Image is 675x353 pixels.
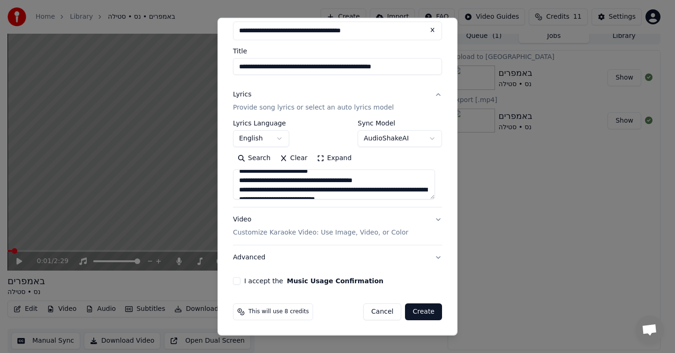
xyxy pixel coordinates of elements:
[275,151,312,166] button: Clear
[233,207,442,245] button: VideoCustomize Karaoke Video: Use Image, Video, or Color
[233,120,442,207] div: LyricsProvide song lyrics or select an auto lyrics model
[358,120,442,126] label: Sync Model
[312,151,356,166] button: Expand
[233,82,442,120] button: LyricsProvide song lyrics or select an auto lyrics model
[233,151,275,166] button: Search
[233,215,408,237] div: Video
[248,308,309,316] span: This will use 8 credits
[233,48,442,54] label: Title
[233,103,394,112] p: Provide song lyrics or select an auto lyrics model
[233,228,408,237] p: Customize Karaoke Video: Use Image, Video, or Color
[244,278,383,284] label: I accept the
[233,90,251,99] div: Lyrics
[405,303,442,320] button: Create
[363,303,401,320] button: Cancel
[233,245,442,270] button: Advanced
[287,278,383,284] button: I accept the
[233,120,289,126] label: Lyrics Language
